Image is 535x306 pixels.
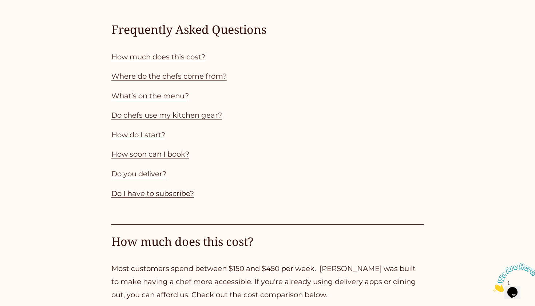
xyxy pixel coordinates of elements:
h4: Frequently Asked Questions [111,21,424,38]
a: Do you deliver? [111,169,166,178]
a: Where do the chefs come from? [111,72,227,81]
span: 1 [3,3,6,9]
h4: How much does this cost? [111,234,424,250]
p: Most customers spend between $150 and $450 per week. [PERSON_NAME] was built to make having a che... [111,262,424,301]
a: How much does this cost? [111,52,205,61]
a: What’s on the menu? [111,91,189,100]
img: Chat attention grabber [3,3,48,32]
a: How soon can I book? [111,150,189,158]
iframe: chat widget [490,260,535,295]
a: How do I start? [111,130,165,139]
a: Do chefs use my kitchen gear? [111,111,222,119]
a: Do I have to subscribe? [111,189,194,198]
